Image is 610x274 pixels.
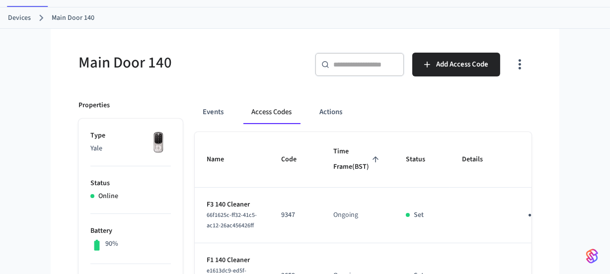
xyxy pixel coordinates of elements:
p: 90% [105,239,118,249]
p: Battery [90,226,171,236]
a: Devices [8,13,31,23]
p: Status [90,178,171,189]
span: Add Access Code [436,58,488,71]
p: Online [98,191,118,202]
button: Events [195,100,231,124]
p: Properties [78,100,110,111]
p: Set [414,210,424,220]
img: Yale Assure Touchscreen Wifi Smart Lock, Satin Nickel, Front [146,131,171,155]
span: Details [462,152,496,167]
button: Add Access Code [412,53,500,76]
span: Time Frame(BST) [333,144,382,175]
p: 9347 [281,210,309,220]
button: Actions [311,100,350,124]
img: SeamLogoGradient.69752ec5.svg [586,248,598,264]
div: ant example [195,100,532,124]
p: Type [90,131,171,141]
span: Code [281,152,309,167]
h5: Main Door 140 [78,53,299,73]
td: Ongoing [321,188,394,243]
p: F3 140 Cleaner [207,200,257,210]
span: Status [406,152,438,167]
span: 66f1625c-ff32-41c5-ac12-26ac456426ff [207,211,257,230]
button: Access Codes [243,100,300,124]
p: F1 140 Cleaner [207,255,257,266]
p: Yale [90,143,171,154]
a: Main Door 140 [52,13,94,23]
span: Name [207,152,237,167]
